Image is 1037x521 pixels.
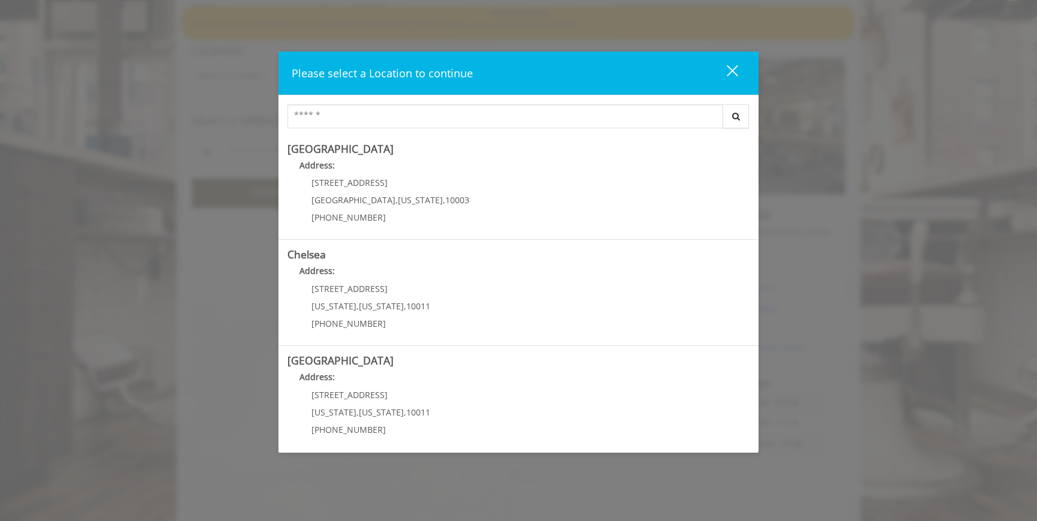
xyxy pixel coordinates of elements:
button: close dialog [705,61,745,85]
div: Center Select [287,104,750,134]
span: [STREET_ADDRESS] [311,389,388,400]
span: [GEOGRAPHIC_DATA] [311,194,395,206]
span: [US_STATE] [398,194,443,206]
b: Address: [299,265,335,276]
b: Chelsea [287,247,326,261]
span: , [404,300,406,312]
div: close dialog [713,64,737,82]
span: [US_STATE] [311,406,356,418]
span: [US_STATE] [311,300,356,312]
span: [STREET_ADDRESS] [311,177,388,188]
i: Search button [729,112,743,121]
span: , [356,300,359,312]
span: [STREET_ADDRESS] [311,283,388,294]
span: [US_STATE] [359,300,404,312]
span: 10011 [406,300,430,312]
span: [PHONE_NUMBER] [311,424,386,435]
span: [US_STATE] [359,406,404,418]
b: Address: [299,159,335,171]
b: [GEOGRAPHIC_DATA] [287,353,394,368]
span: 10011 [406,406,430,418]
span: , [395,194,398,206]
b: [GEOGRAPHIC_DATA] [287,141,394,156]
span: Please select a Location to continue [292,66,473,80]
span: 10003 [445,194,469,206]
span: , [356,406,359,418]
b: Address: [299,371,335,383]
input: Search Center [287,104,723,128]
span: [PHONE_NUMBER] [311,212,386,223]
span: [PHONE_NUMBER] [311,318,386,329]
span: , [443,194,445,206]
span: , [404,406,406,418]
